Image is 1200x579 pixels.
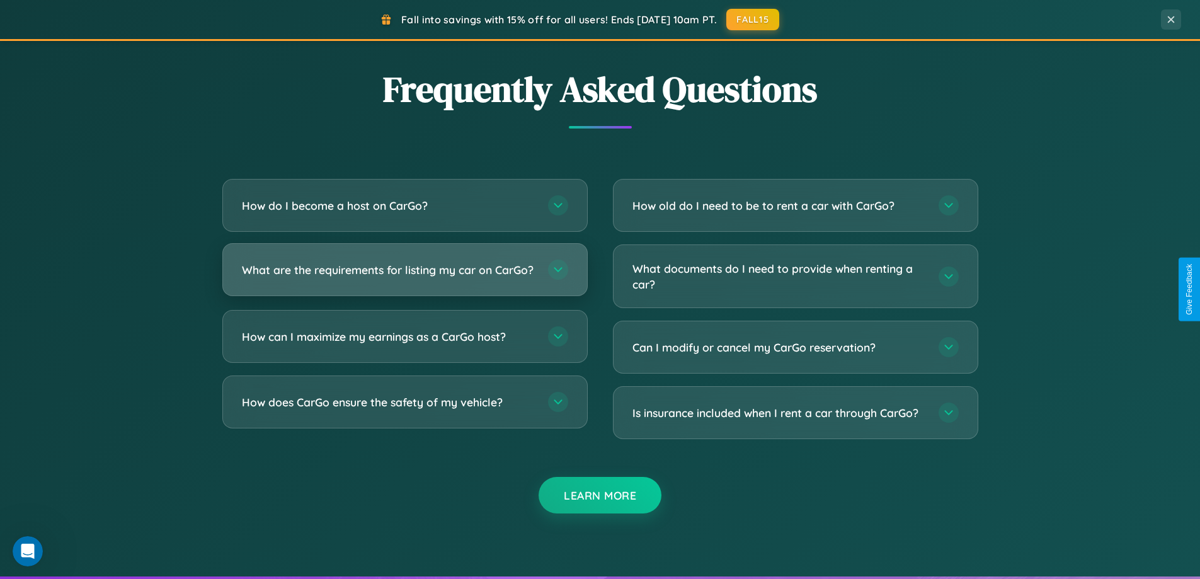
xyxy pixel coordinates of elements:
h3: How does CarGo ensure the safety of my vehicle? [242,394,535,410]
button: Learn More [539,477,661,513]
h3: What are the requirements for listing my car on CarGo? [242,262,535,278]
h3: Is insurance included when I rent a car through CarGo? [632,405,926,421]
button: FALL15 [726,9,779,30]
h3: How do I become a host on CarGo? [242,198,535,214]
h3: What documents do I need to provide when renting a car? [632,261,926,292]
iframe: Intercom live chat [13,536,43,566]
h2: Frequently Asked Questions [222,65,978,113]
h3: How old do I need to be to rent a car with CarGo? [632,198,926,214]
h3: How can I maximize my earnings as a CarGo host? [242,329,535,345]
h3: Can I modify or cancel my CarGo reservation? [632,340,926,355]
span: Fall into savings with 15% off for all users! Ends [DATE] 10am PT. [401,13,717,26]
div: Give Feedback [1185,264,1194,315]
